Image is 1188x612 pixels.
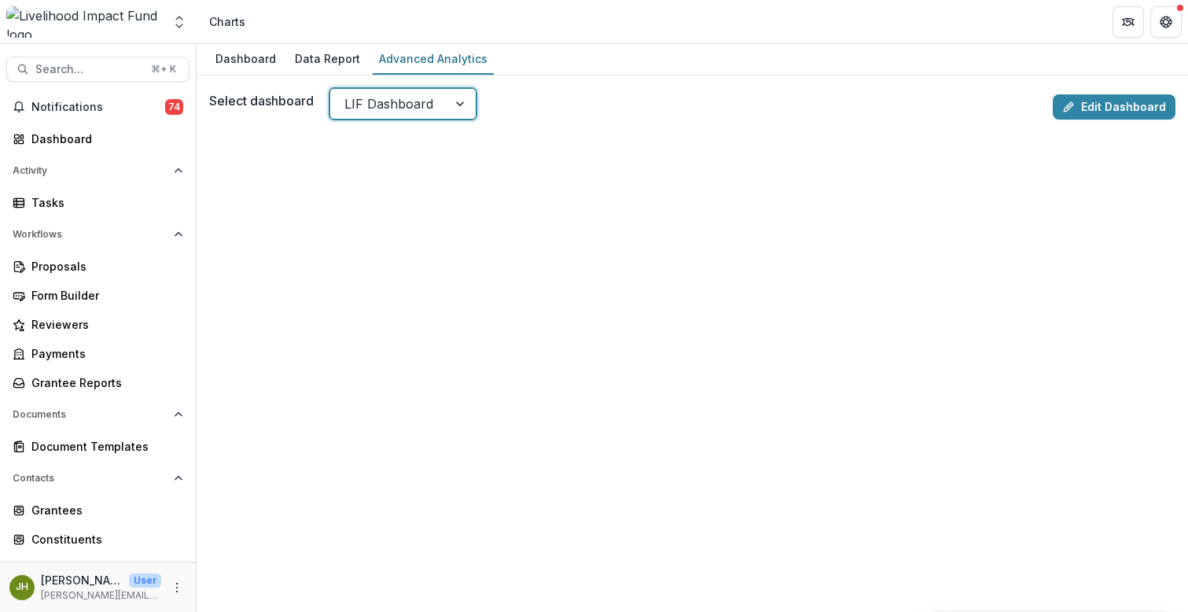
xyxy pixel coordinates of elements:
[13,229,167,240] span: Workflows
[167,578,186,597] button: More
[6,466,189,491] button: Open Contacts
[289,47,366,70] div: Data Report
[148,61,179,78] div: ⌘ + K
[6,497,189,523] a: Grantees
[31,131,177,147] div: Dashboard
[373,47,494,70] div: Advanced Analytics
[31,560,177,577] div: Communications
[41,572,123,588] p: [PERSON_NAME]
[35,63,142,76] span: Search...
[31,531,177,547] div: Constituents
[203,10,252,33] nav: breadcrumb
[6,402,189,427] button: Open Documents
[31,502,177,518] div: Grantees
[1113,6,1144,38] button: Partners
[13,409,167,420] span: Documents
[6,370,189,396] a: Grantee Reports
[209,44,282,75] a: Dashboard
[6,6,162,38] img: Livelihood Impact Fund logo
[1150,6,1182,38] button: Get Help
[165,99,183,115] span: 74
[31,438,177,455] div: Document Templates
[13,165,167,176] span: Activity
[31,374,177,391] div: Grantee Reports
[6,555,189,581] a: Communications
[289,44,366,75] a: Data Report
[31,316,177,333] div: Reviewers
[209,91,314,110] label: Select dashboard
[6,526,189,552] a: Constituents
[41,588,161,603] p: [PERSON_NAME][EMAIL_ADDRESS][DOMAIN_NAME]
[209,13,245,30] div: Charts
[13,473,167,484] span: Contacts
[31,258,177,275] div: Proposals
[6,126,189,152] a: Dashboard
[6,312,189,337] a: Reviewers
[6,282,189,308] a: Form Builder
[209,47,282,70] div: Dashboard
[1053,94,1175,120] a: Edit Dashboard
[6,433,189,459] a: Document Templates
[6,253,189,279] a: Proposals
[6,190,189,216] a: Tasks
[129,573,161,588] p: User
[6,341,189,367] a: Payments
[31,194,177,211] div: Tasks
[6,94,189,120] button: Notifications74
[373,44,494,75] a: Advanced Analytics
[6,158,189,183] button: Open Activity
[16,582,28,592] div: Jeremy Hockenstein
[31,345,177,362] div: Payments
[6,57,189,82] button: Search...
[6,222,189,247] button: Open Workflows
[31,287,177,304] div: Form Builder
[31,101,165,114] span: Notifications
[168,6,190,38] button: Open entity switcher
